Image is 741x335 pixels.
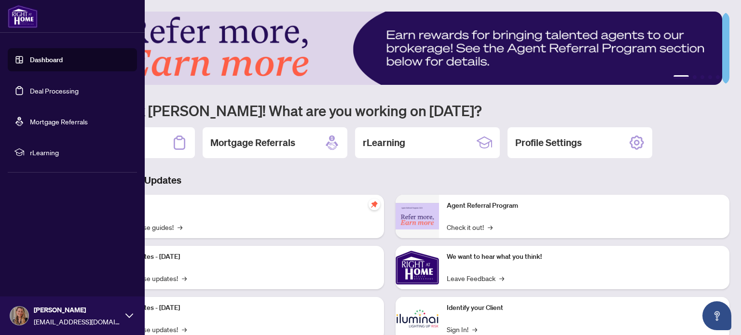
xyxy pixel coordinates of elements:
[50,12,722,85] img: Slide 0
[30,147,130,158] span: rLearning
[693,75,697,79] button: 2
[515,136,582,149] h2: Profile Settings
[499,273,504,283] span: →
[101,201,376,211] p: Self-Help
[702,301,731,330] button: Open asap
[182,273,187,283] span: →
[396,203,439,229] img: Agent Referral Program
[30,117,88,126] a: Mortgage Referrals
[369,199,380,210] span: pushpin
[34,316,121,327] span: [EMAIL_ADDRESS][DOMAIN_NAME]
[673,75,689,79] button: 1
[210,136,295,149] h2: Mortgage Referrals
[708,75,712,79] button: 4
[447,273,504,283] a: Leave Feedback→
[34,305,121,315] span: [PERSON_NAME]
[716,75,720,79] button: 5
[700,75,704,79] button: 3
[447,303,722,313] p: Identify your Client
[101,303,376,313] p: Platform Updates - [DATE]
[8,5,38,28] img: logo
[30,55,63,64] a: Dashboard
[50,174,729,187] h3: Brokerage & Industry Updates
[101,252,376,262] p: Platform Updates - [DATE]
[447,222,493,232] a: Check it out!→
[178,222,182,232] span: →
[363,136,405,149] h2: rLearning
[447,201,722,211] p: Agent Referral Program
[488,222,493,232] span: →
[10,307,28,325] img: Profile Icon
[472,324,477,335] span: →
[50,101,729,120] h1: Welcome back [PERSON_NAME]! What are you working on [DATE]?
[447,252,722,262] p: We want to hear what you think!
[182,324,187,335] span: →
[30,86,79,95] a: Deal Processing
[447,324,477,335] a: Sign In!→
[396,246,439,289] img: We want to hear what you think!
